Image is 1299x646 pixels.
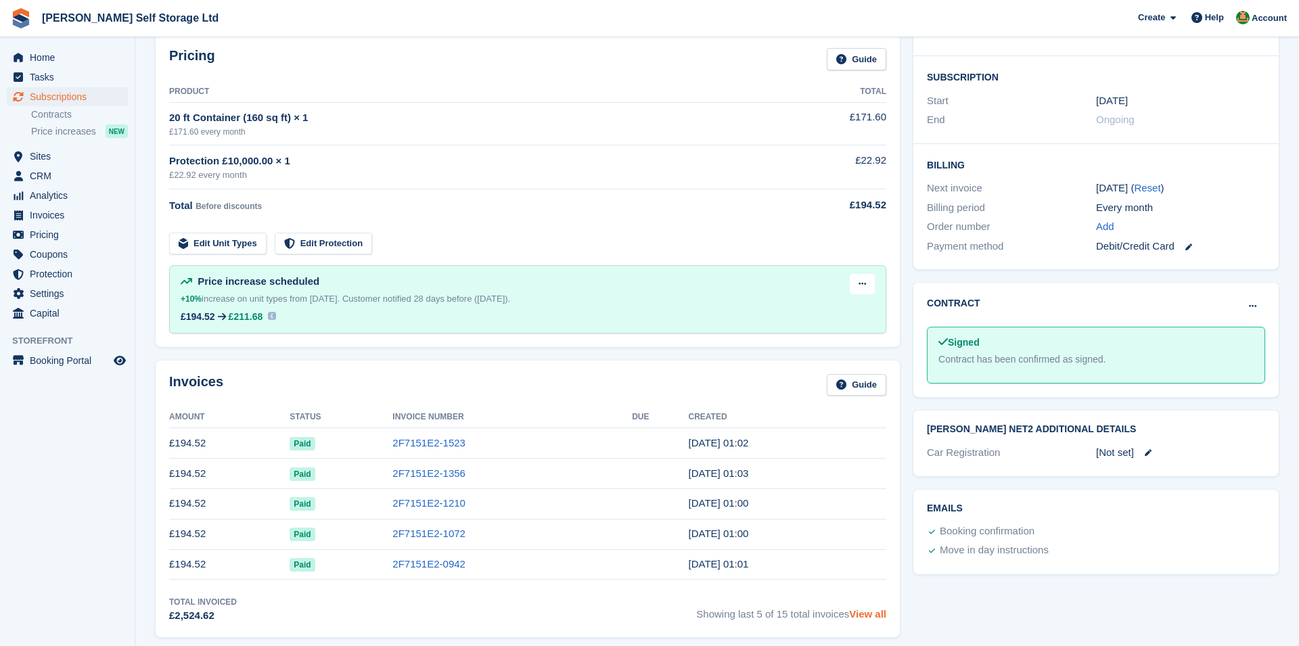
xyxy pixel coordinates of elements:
th: Created [689,407,886,428]
div: [DATE] ( ) [1096,181,1265,196]
img: stora-icon-8386f47178a22dfd0bd8f6a31ec36ba5ce8667c1dd55bd0f319d3a0aa187defe.svg [11,8,31,28]
td: £22.92 [777,145,886,189]
span: Price increases [31,125,96,138]
span: Paid [290,437,315,451]
span: Subscriptions [30,87,111,106]
a: menu [7,206,128,225]
span: increase on unit types from [DATE]. [181,294,340,304]
a: menu [7,87,128,106]
th: Due [632,407,688,428]
h2: Contract [927,296,980,310]
a: View all [849,608,886,620]
div: Debit/Credit Card [1096,239,1265,254]
a: 2F7151E2-1356 [392,467,465,479]
a: Preview store [112,352,128,369]
span: Sites [30,147,111,166]
span: Coupons [30,245,111,264]
span: Booking Portal [30,351,111,370]
div: £171.60 every month [169,126,777,138]
a: 2F7151E2-1523 [392,437,465,448]
a: menu [7,147,128,166]
div: Booking confirmation [940,524,1034,540]
div: 20 ft Container (160 sq ft) × 1 [169,110,777,126]
a: menu [7,166,128,185]
a: Contracts [31,108,128,121]
span: Settings [30,284,111,303]
th: Status [290,407,392,428]
a: Edit Protection [275,233,372,255]
img: icon-info-931a05b42745ab749e9cb3f8fd5492de83d1ef71f8849c2817883450ef4d471b.svg [268,312,276,320]
a: Guide [827,374,886,396]
h2: [PERSON_NAME] Net2 Additional Details [927,424,1265,435]
h2: Emails [927,503,1265,514]
span: Paid [290,467,315,481]
a: 2F7151E2-0942 [392,558,465,570]
div: Payment method [927,239,1096,254]
span: Account [1252,11,1287,25]
a: menu [7,351,128,370]
a: menu [7,245,128,264]
div: Signed [938,336,1254,350]
div: £2,524.62 [169,608,237,624]
span: Price increase scheduled [198,275,319,287]
td: £194.52 [169,549,290,580]
td: £194.52 [169,428,290,459]
time: 2025-05-27 00:01:18 UTC [689,558,749,570]
td: £194.52 [169,519,290,549]
a: menu [7,48,128,67]
a: Reset [1134,182,1160,193]
span: Showing last 5 of 15 total invoices [696,596,886,624]
span: Paid [290,558,315,572]
div: Billing period [927,200,1096,216]
div: [Not set] [1096,445,1265,461]
td: £171.60 [777,102,886,145]
a: menu [7,225,128,244]
th: Invoice Number [392,407,632,428]
div: Total Invoiced [169,596,237,608]
a: menu [7,186,128,205]
span: Create [1138,11,1165,24]
td: £194.52 [169,459,290,489]
div: Protection £10,000.00 × 1 [169,154,777,169]
a: 2F7151E2-1072 [392,528,465,539]
th: Product [169,81,777,103]
span: Analytics [30,186,111,205]
time: 2025-09-27 00:02:19 UTC [689,437,749,448]
a: Guide [827,48,886,70]
span: Paid [290,497,315,511]
time: 2025-06-27 00:00:42 UTC [689,528,749,539]
span: Home [30,48,111,67]
div: Contract has been confirmed as signed. [938,352,1254,367]
span: Tasks [30,68,111,87]
span: Storefront [12,334,135,348]
div: +10% [181,292,202,306]
a: menu [7,304,128,323]
td: £194.52 [169,488,290,519]
span: Invoices [30,206,111,225]
div: End [927,112,1096,128]
a: Price increases NEW [31,124,128,139]
img: Joshua Wild [1236,11,1250,24]
h2: Invoices [169,374,223,396]
a: 2F7151E2-1210 [392,497,465,509]
a: Edit Unit Types [169,233,267,255]
span: Customer notified 28 days before ([DATE]). [342,294,510,304]
a: menu [7,284,128,303]
div: Every month [1096,200,1265,216]
h2: Subscription [927,70,1265,83]
time: 2024-07-27 00:00:00 UTC [1096,93,1128,109]
div: £194.52 [777,198,886,213]
span: Paid [290,528,315,541]
span: Total [169,200,193,211]
time: 2025-08-27 00:03:42 UTC [689,467,749,479]
a: [PERSON_NAME] Self Storage Ltd [37,7,224,29]
span: Pricing [30,225,111,244]
th: Amount [169,407,290,428]
a: menu [7,264,128,283]
a: menu [7,68,128,87]
div: £194.52 [181,311,215,322]
span: £211.68 [229,311,263,322]
h2: Billing [927,158,1265,171]
div: Move in day instructions [940,543,1049,559]
span: Capital [30,304,111,323]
